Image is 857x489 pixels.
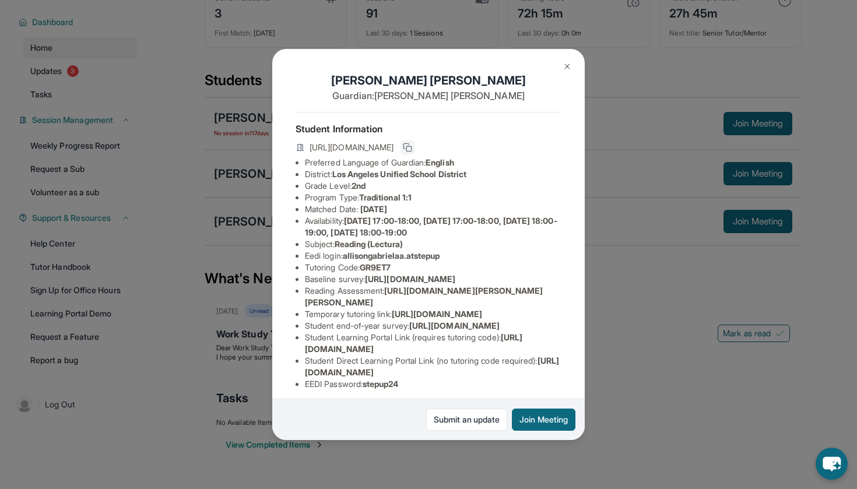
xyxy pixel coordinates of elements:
li: EEDI Password : [305,378,561,390]
li: Subject : [305,238,561,250]
span: Los Angeles Unified School District [332,169,466,179]
span: allisongabrielaa.atstepup [343,251,440,261]
span: Traditional 1:1 [359,192,412,202]
h4: Student Information [296,122,561,136]
span: [DATE] 17:00-18:00, [DATE] 17:00-18:00, [DATE] 18:00-19:00, [DATE] 18:00-19:00 [305,216,557,237]
li: Student Learning Portal Link (requires tutoring code) : [305,332,561,355]
button: Copy link [401,140,415,154]
span: [URL][DOMAIN_NAME] [365,274,455,284]
button: Join Meeting [512,409,575,431]
li: Reading Assessment : [305,285,561,308]
h1: [PERSON_NAME] [PERSON_NAME] [296,72,561,89]
span: stepup24 [363,379,399,389]
img: Close Icon [563,62,572,71]
span: [URL][DOMAIN_NAME][PERSON_NAME][PERSON_NAME] [305,286,543,307]
button: chat-button [816,448,848,480]
span: English [426,157,454,167]
li: Program Type: [305,192,561,203]
li: Tutoring Code : [305,262,561,273]
p: Guardian: [PERSON_NAME] [PERSON_NAME] [296,89,561,103]
li: Student end-of-year survey : [305,320,561,332]
span: [DATE] [360,204,387,214]
li: Preferred Language of Guardian: [305,157,561,168]
a: Submit an update [426,409,507,431]
li: Availability: [305,215,561,238]
li: Baseline survey : [305,273,561,285]
li: Eedi login : [305,250,561,262]
li: Student Direct Learning Portal Link (no tutoring code required) : [305,355,561,378]
li: Temporary tutoring link : [305,308,561,320]
li: Matched Date: [305,203,561,215]
span: [URL][DOMAIN_NAME] [310,142,394,153]
li: District: [305,168,561,180]
span: [URL][DOMAIN_NAME] [409,321,500,330]
span: 2nd [352,181,366,191]
li: Grade Level: [305,180,561,192]
span: [URL][DOMAIN_NAME] [392,309,482,319]
span: GR9ET7 [360,262,391,272]
span: Reading (Lectura) [335,239,403,249]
